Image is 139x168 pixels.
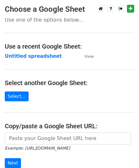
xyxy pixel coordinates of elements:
small: Example: [URL][DOMAIN_NAME] [5,146,70,151]
input: Next [5,158,21,168]
p: Use one of the options below... [5,17,134,23]
a: Select... [5,91,29,101]
h4: Use a recent Google Sheet: [5,43,134,50]
a: Untitled spreadsheet [5,53,62,59]
small: View [84,54,94,59]
a: View [78,53,94,59]
h4: Select another Google Sheet: [5,79,134,87]
h3: Choose a Google Sheet [5,5,134,14]
input: Paste your Google Sheet URL here [5,132,131,144]
h4: Copy/paste a Google Sheet URL: [5,122,134,130]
